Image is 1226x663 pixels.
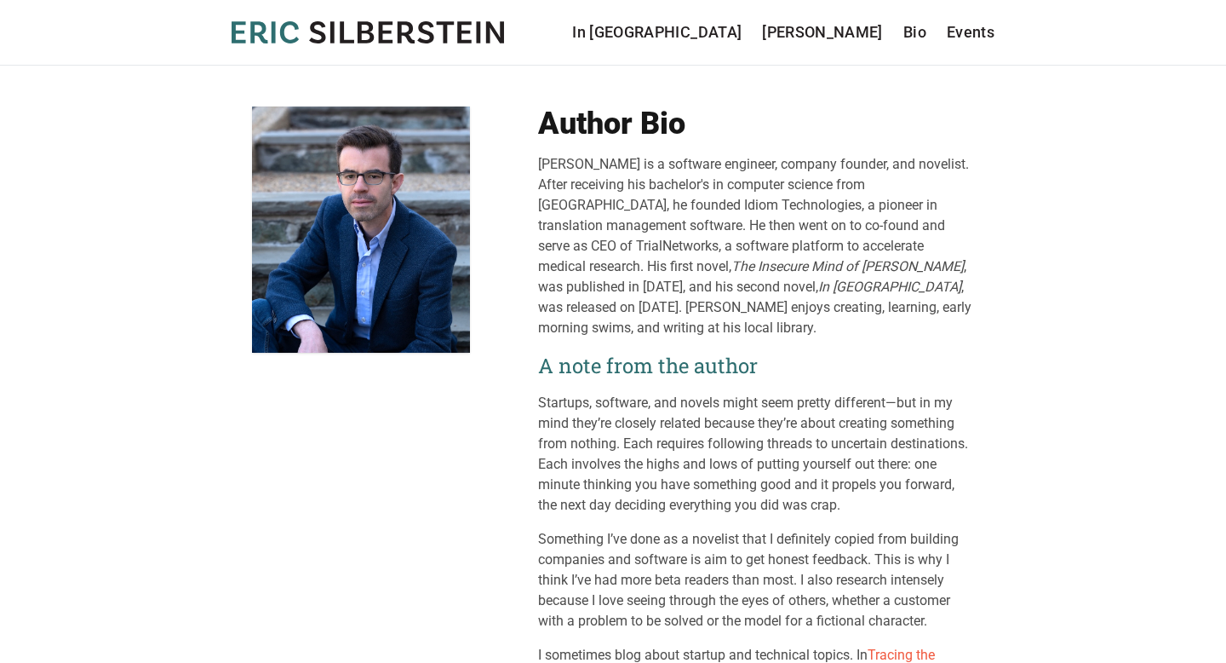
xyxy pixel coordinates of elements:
p: Something I’ve done as a novelist that I definitely copied from building companies and software i... [538,529,974,631]
h2: A note from the author [538,352,974,379]
p: Startups, software, and novels might seem pretty different—but in my mind they’re closely related... [538,393,974,516]
img: Eric Silberstein [252,107,470,353]
em: In [GEOGRAPHIC_DATA] [818,279,961,295]
div: [PERSON_NAME] is a software engineer, company founder, and novelist. After receiving his bachelor... [538,154,974,338]
a: Bio [903,20,926,44]
h1: Author Bio [538,107,974,141]
a: In [GEOGRAPHIC_DATA] [572,20,742,44]
a: [PERSON_NAME] [762,20,883,44]
a: Events [947,20,994,44]
em: The Insecure Mind of [PERSON_NAME] [731,258,964,274]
